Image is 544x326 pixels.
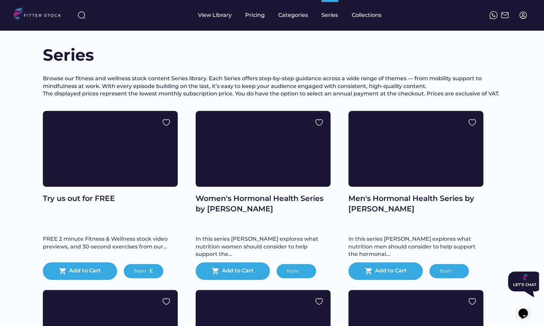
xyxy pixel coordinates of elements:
[468,118,476,126] img: heart.svg
[59,267,67,275] button: shopping_cart
[43,75,502,97] div: Browse our fitness and wellness stock content Series library. Each Series offers step-by-step gui...
[516,299,537,319] iframe: chat widget
[489,11,497,19] img: meteor-icons_whatsapp%20%281%29.svg
[196,235,331,258] div: In this series [PERSON_NAME] explores what nutrition women should consider to help support the...
[222,267,254,275] div: Add to Cart
[211,267,220,275] button: shopping_cart
[43,194,178,204] div: Try us out for FREE
[348,235,483,258] div: In this series [PERSON_NAME] explores what nutrition men should consider to help support the horm...
[149,267,153,274] div: £
[278,11,308,19] div: Categories
[278,3,287,10] div: fvck
[13,7,67,21] img: LOGO.svg
[287,268,299,275] div: from
[43,235,178,250] div: FREE 2 minute Fitness & Wellness stock video previews, and 30-second exercises from our...
[375,267,407,275] div: Add to Cart
[315,297,323,305] img: heart.svg
[3,3,36,28] img: Chat attention grabber
[352,11,381,19] div: Collections
[501,11,509,19] img: Frame%2051.svg
[78,11,86,19] img: search-normal%203.svg
[162,297,170,305] img: heart.svg
[134,268,146,275] div: from
[321,11,338,19] div: Series
[365,267,373,275] button: shopping_cart
[348,194,483,214] div: Men's Hormonal Health Series by [PERSON_NAME]
[315,118,323,126] img: heart.svg
[198,11,232,19] div: View Library
[505,269,539,300] iframe: chat widget
[196,194,331,214] div: Women's Hormonal Health Series by [PERSON_NAME]
[162,118,170,126] img: heart.svg
[245,11,265,19] div: Pricing
[440,268,452,275] div: from
[69,267,101,275] div: Add to Cart
[43,44,110,66] h1: Series
[468,297,476,305] img: heart.svg
[519,11,527,19] img: profile-circle.svg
